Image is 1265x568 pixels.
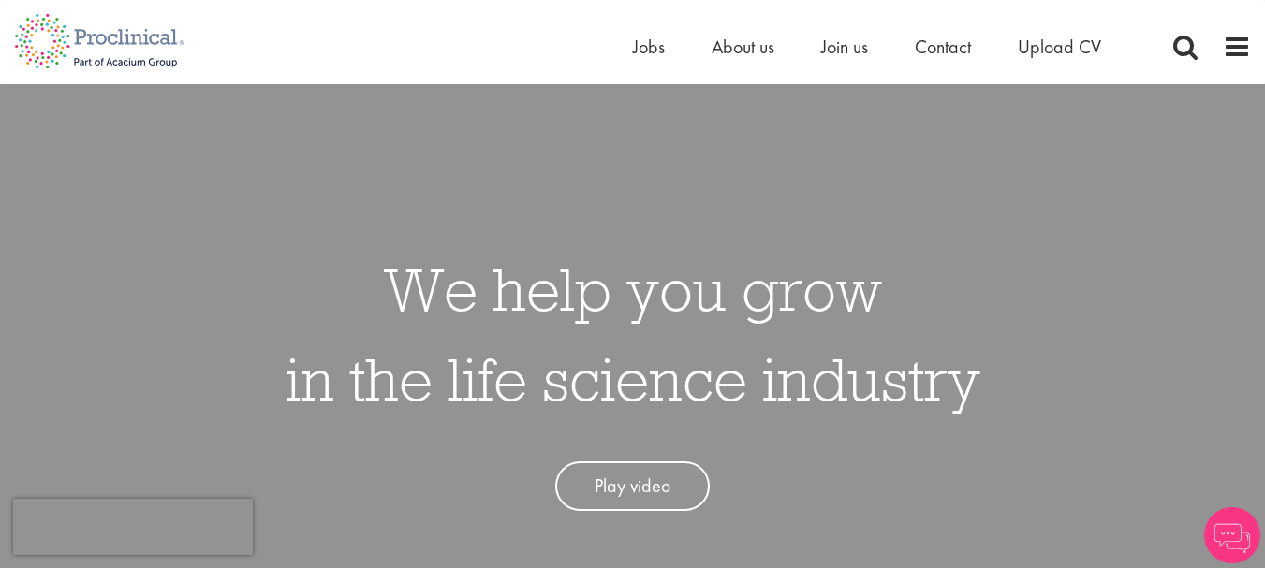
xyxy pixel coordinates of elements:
a: Jobs [633,35,665,59]
a: About us [712,35,774,59]
img: Chatbot [1204,507,1260,563]
h1: We help you grow in the life science industry [286,244,980,424]
a: Contact [915,35,971,59]
a: Play video [555,461,710,511]
a: Upload CV [1018,35,1101,59]
a: Join us [821,35,868,59]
